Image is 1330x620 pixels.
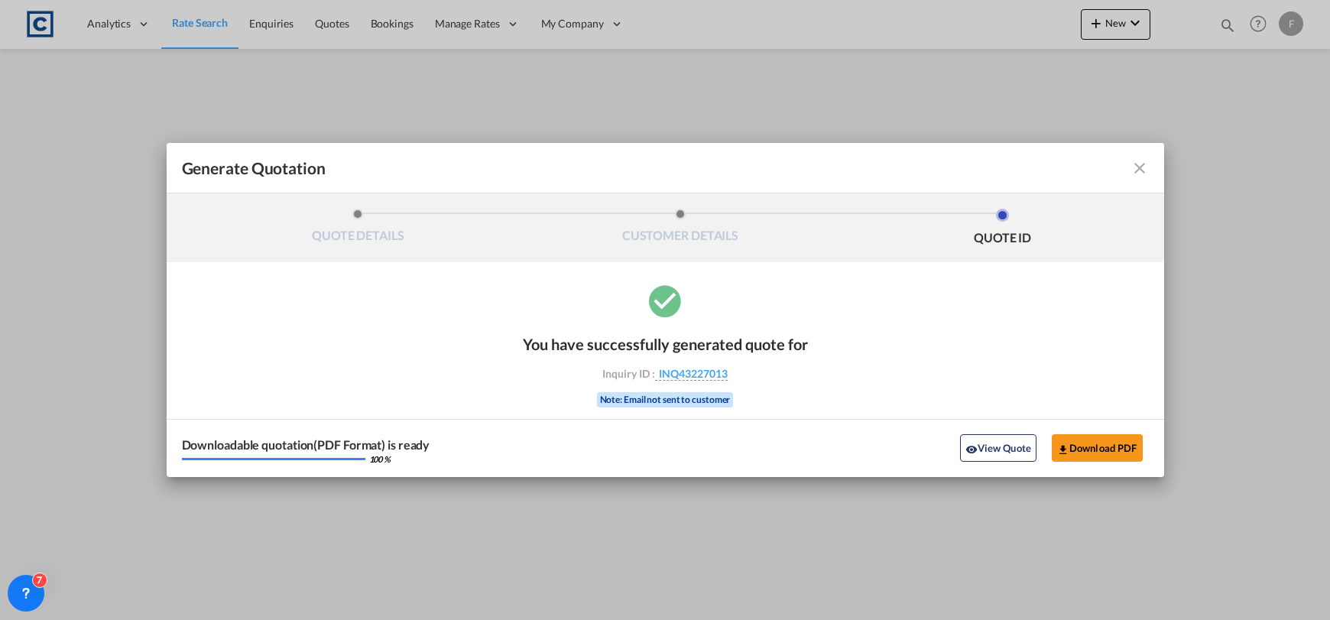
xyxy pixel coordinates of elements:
md-dialog: Generate QuotationQUOTE ... [167,143,1164,477]
button: icon-eyeView Quote [960,434,1036,462]
span: Generate Quotation [182,158,326,178]
span: INQ43227013 [655,367,728,381]
div: Downloadable quotation(PDF Format) is ready [182,439,430,451]
div: 100 % [369,455,391,463]
li: CUSTOMER DETAILS [519,209,842,250]
div: Note: Email not sent to customer [597,392,734,407]
button: Download PDF [1052,434,1143,462]
li: QUOTE DETAILS [197,209,520,250]
md-icon: icon-close fg-AAA8AD cursor m-0 [1130,159,1149,177]
div: Inquiry ID : [576,367,754,381]
md-icon: icon-download [1057,443,1069,456]
md-icon: icon-checkbox-marked-circle [646,281,684,320]
div: You have successfully generated quote for [523,335,808,353]
md-icon: icon-eye [965,443,978,456]
li: QUOTE ID [842,209,1164,250]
